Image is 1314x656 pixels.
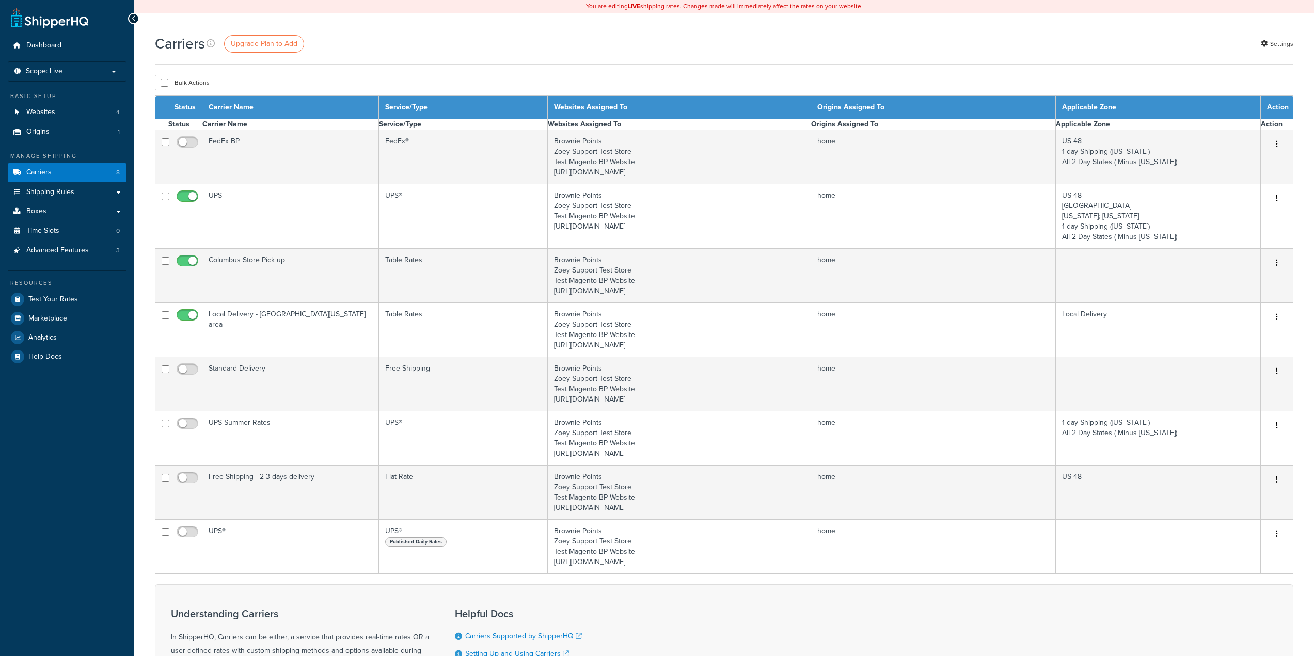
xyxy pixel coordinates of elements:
span: Help Docs [28,353,62,361]
span: Advanced Features [26,246,89,255]
a: Advanced Features 3 [8,241,126,260]
td: home [811,520,1056,574]
li: Websites [8,103,126,122]
td: home [811,466,1056,520]
td: UPS® [379,184,548,249]
td: Brownie Points Zoey Support Test Store Test Magento BP Website [URL][DOMAIN_NAME] [548,357,811,411]
td: US 48 1 day Shipping ([US_STATE]) All 2 Day States ( Minus [US_STATE]) [1055,130,1260,184]
th: Status [168,119,202,130]
td: Free Shipping [379,357,548,411]
td: home [811,249,1056,303]
div: Basic Setup [8,92,126,101]
td: UPS Summer Rates [202,411,379,466]
span: 8 [116,168,120,177]
span: 3 [116,246,120,255]
li: Advanced Features [8,241,126,260]
li: Origins [8,122,126,141]
a: Shipping Rules [8,183,126,202]
a: Analytics [8,328,126,347]
td: FedEx BP [202,130,379,184]
b: LIVE [628,2,640,11]
td: Local Delivery - [GEOGRAPHIC_DATA][US_STATE] area [202,303,379,357]
h3: Understanding Carriers [171,608,429,619]
td: home [811,184,1056,249]
th: Origins Assigned To [811,96,1056,119]
span: Shipping Rules [26,188,74,197]
a: Marketplace [8,309,126,328]
th: Service/Type [379,96,548,119]
a: Time Slots 0 [8,221,126,241]
a: Test Your Rates [8,290,126,309]
td: Columbus Store Pick up [202,249,379,303]
td: Local Delivery [1055,303,1260,357]
button: Bulk Actions [155,75,215,90]
span: Origins [26,127,50,136]
a: Dashboard [8,36,126,55]
div: Resources [8,279,126,287]
td: US 48 [1055,466,1260,520]
th: Origins Assigned To [811,119,1056,130]
a: ShipperHQ Home [11,8,88,28]
a: Settings [1261,37,1293,51]
h3: Helpful Docs [455,608,590,619]
td: Brownie Points Zoey Support Test Store Test Magento BP Website [URL][DOMAIN_NAME] [548,184,811,249]
h1: Carriers [155,34,205,54]
span: Test Your Rates [28,295,78,304]
span: Dashboard [26,41,61,50]
a: Websites 4 [8,103,126,122]
td: Free Shipping - 2-3 days delivery [202,466,379,520]
th: Applicable Zone [1055,119,1260,130]
span: Upgrade Plan to Add [231,38,297,49]
td: UPS® [202,520,379,574]
li: Time Slots [8,221,126,241]
a: Origins 1 [8,122,126,141]
th: Applicable Zone [1055,96,1260,119]
span: Marketplace [28,314,67,323]
th: Status [168,96,202,119]
td: home [811,303,1056,357]
td: Brownie Points Zoey Support Test Store Test Magento BP Website [URL][DOMAIN_NAME] [548,520,811,574]
td: US 48 [GEOGRAPHIC_DATA] [US_STATE]; [US_STATE] 1 day Shipping ([US_STATE]) All 2 Day States ( Min... [1055,184,1260,249]
span: Scope: Live [26,67,62,76]
td: Standard Delivery [202,357,379,411]
td: 1 day Shipping ([US_STATE]) All 2 Day States ( Minus [US_STATE]) [1055,411,1260,466]
a: Carriers Supported by ShipperHQ [465,631,582,642]
td: home [811,357,1056,411]
td: UPS® [379,520,548,574]
th: Websites Assigned To [548,96,811,119]
li: Carriers [8,163,126,182]
td: Brownie Points Zoey Support Test Store Test Magento BP Website [URL][DOMAIN_NAME] [548,130,811,184]
span: 0 [116,227,120,235]
th: Websites Assigned To [548,119,811,130]
div: Manage Shipping [8,152,126,161]
td: Table Rates [379,303,548,357]
td: Brownie Points Zoey Support Test Store Test Magento BP Website [URL][DOMAIN_NAME] [548,249,811,303]
span: Carriers [26,168,52,177]
td: home [811,130,1056,184]
span: Websites [26,108,55,117]
span: 1 [118,127,120,136]
a: Carriers 8 [8,163,126,182]
th: Service/Type [379,119,548,130]
td: Brownie Points Zoey Support Test Store Test Magento BP Website [URL][DOMAIN_NAME] [548,303,811,357]
a: Help Docs [8,347,126,366]
td: Flat Rate [379,466,548,520]
a: Boxes [8,202,126,221]
td: UPS® [379,411,548,466]
span: Analytics [28,333,57,342]
span: Time Slots [26,227,59,235]
th: Carrier Name [202,96,379,119]
a: Upgrade Plan to Add [224,35,304,53]
td: FedEx® [379,130,548,184]
span: Published Daily Rates [385,537,447,547]
th: Action [1261,119,1293,130]
span: 4 [116,108,120,117]
th: Action [1261,96,1293,119]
